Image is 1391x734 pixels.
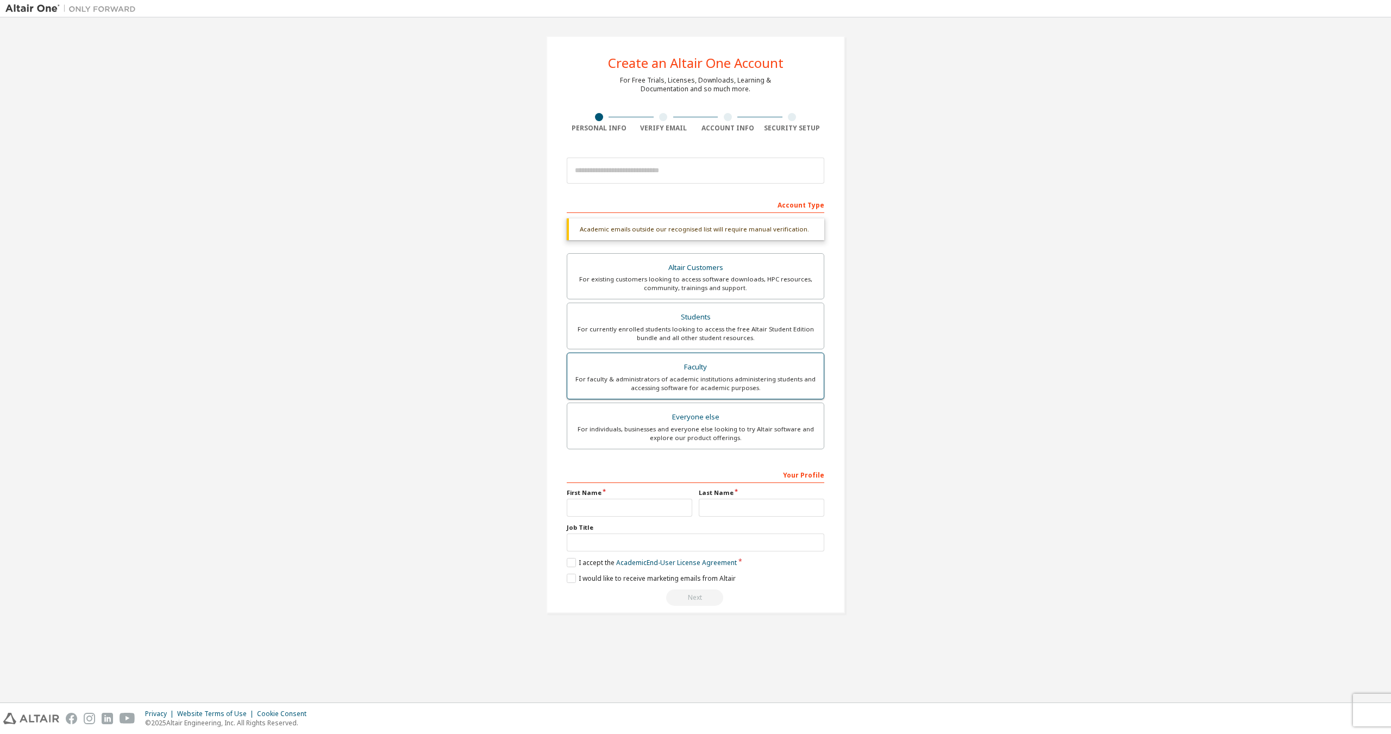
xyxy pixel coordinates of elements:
[567,574,736,583] label: I would like to receive marketing emails from Altair
[574,325,817,342] div: For currently enrolled students looking to access the free Altair Student Edition bundle and all ...
[567,523,824,532] label: Job Title
[567,124,631,133] div: Personal Info
[574,410,817,425] div: Everyone else
[177,710,257,718] div: Website Terms of Use
[574,360,817,375] div: Faculty
[695,124,760,133] div: Account Info
[567,218,824,240] div: Academic emails outside our recognised list will require manual verification.
[631,124,696,133] div: Verify Email
[567,558,737,567] label: I accept the
[616,558,737,567] a: Academic End-User License Agreement
[66,713,77,724] img: facebook.svg
[120,713,135,724] img: youtube.svg
[574,375,817,392] div: For faculty & administrators of academic institutions administering students and accessing softwa...
[5,3,141,14] img: Altair One
[145,710,177,718] div: Privacy
[760,124,825,133] div: Security Setup
[699,488,824,497] label: Last Name
[620,76,771,93] div: For Free Trials, Licenses, Downloads, Learning & Documentation and so much more.
[574,425,817,442] div: For individuals, businesses and everyone else looking to try Altair software and explore our prod...
[567,488,692,497] label: First Name
[257,710,313,718] div: Cookie Consent
[567,196,824,213] div: Account Type
[145,718,313,727] p: © 2025 Altair Engineering, Inc. All Rights Reserved.
[574,260,817,275] div: Altair Customers
[3,713,59,724] img: altair_logo.svg
[608,57,784,70] div: Create an Altair One Account
[574,275,817,292] div: For existing customers looking to access software downloads, HPC resources, community, trainings ...
[84,713,95,724] img: instagram.svg
[567,466,824,483] div: Your Profile
[574,310,817,325] div: Students
[102,713,113,724] img: linkedin.svg
[567,589,824,606] div: Read and acccept EULA to continue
